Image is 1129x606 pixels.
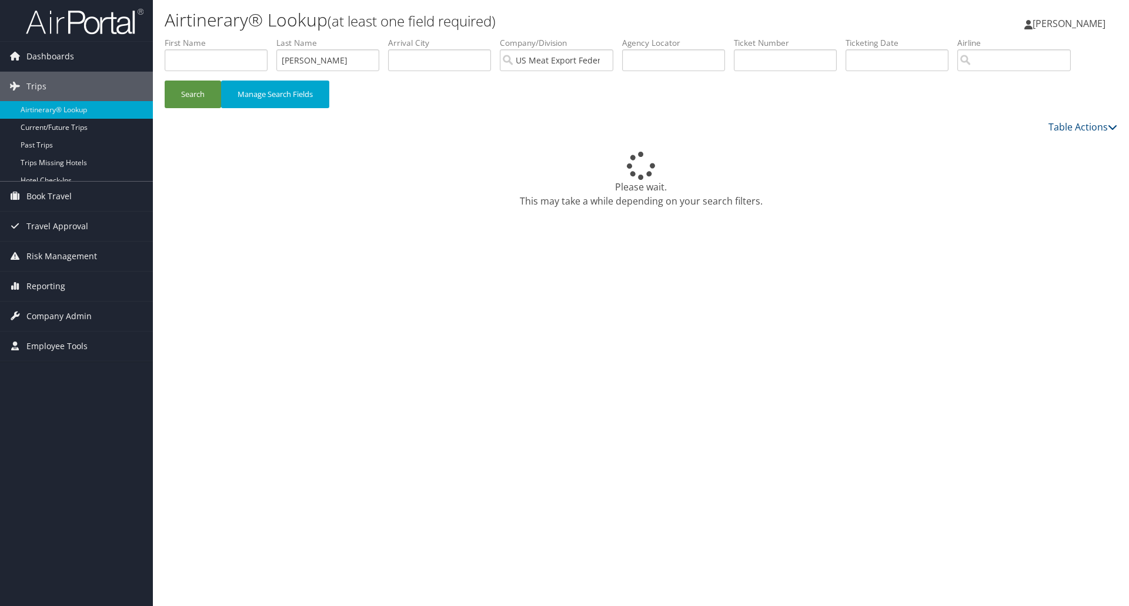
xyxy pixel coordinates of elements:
[846,37,957,49] label: Ticketing Date
[26,332,88,361] span: Employee Tools
[388,37,500,49] label: Arrival City
[276,37,388,49] label: Last Name
[1048,120,1117,133] a: Table Actions
[1024,6,1117,41] a: [PERSON_NAME]
[26,272,65,301] span: Reporting
[221,81,329,108] button: Manage Search Fields
[622,37,734,49] label: Agency Locator
[165,81,221,108] button: Search
[26,212,88,241] span: Travel Approval
[500,37,622,49] label: Company/Division
[26,42,74,71] span: Dashboards
[165,152,1117,208] div: Please wait. This may take a while depending on your search filters.
[26,8,143,35] img: airportal-logo.png
[26,182,72,211] span: Book Travel
[26,242,97,271] span: Risk Management
[957,37,1080,49] label: Airline
[734,37,846,49] label: Ticket Number
[26,72,46,101] span: Trips
[1033,17,1105,30] span: [PERSON_NAME]
[165,37,276,49] label: First Name
[165,8,800,32] h1: Airtinerary® Lookup
[328,11,496,31] small: (at least one field required)
[26,302,92,331] span: Company Admin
